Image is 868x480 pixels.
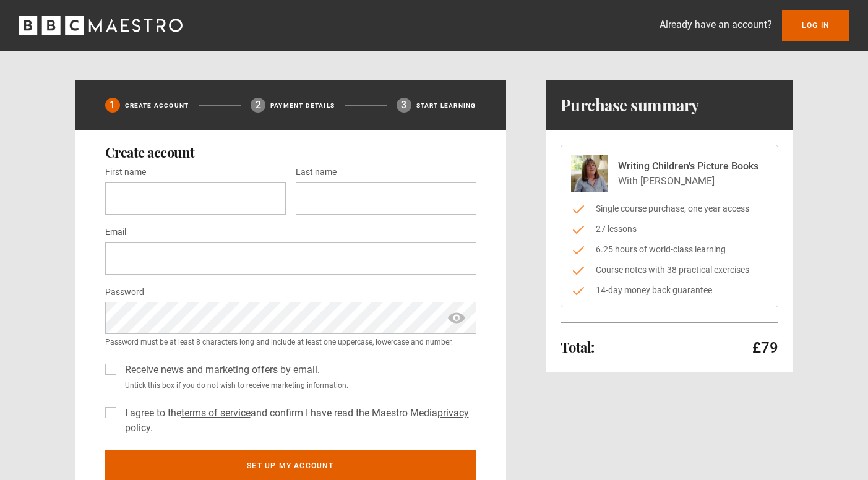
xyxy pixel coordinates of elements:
[105,225,126,240] label: Email
[270,101,335,110] p: Payment details
[105,336,476,348] small: Password must be at least 8 characters long and include at least one uppercase, lowercase and num...
[296,165,337,180] label: Last name
[416,101,476,110] p: Start learning
[251,98,265,113] div: 2
[782,10,849,41] a: Log In
[752,338,778,358] p: £79
[397,98,411,113] div: 3
[120,362,320,377] label: Receive news and marketing offers by email.
[571,202,768,215] li: Single course purchase, one year access
[571,243,768,256] li: 6.25 hours of world-class learning
[120,406,476,435] label: I agree to the and confirm I have read the Maestro Media .
[447,302,466,334] span: show password
[660,17,772,32] p: Already have an account?
[19,16,183,35] svg: BBC Maestro
[181,407,251,419] a: terms of service
[125,101,189,110] p: Create Account
[561,340,595,354] h2: Total:
[561,95,700,115] h1: Purchase summary
[105,145,476,160] h2: Create account
[105,165,146,180] label: First name
[105,98,120,113] div: 1
[618,159,758,174] p: Writing Children's Picture Books
[120,380,476,391] small: Untick this box if you do not wish to receive marketing information.
[618,174,758,189] p: With [PERSON_NAME]
[105,285,144,300] label: Password
[571,264,768,276] li: Course notes with 38 practical exercises
[571,284,768,297] li: 14-day money back guarantee
[571,223,768,236] li: 27 lessons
